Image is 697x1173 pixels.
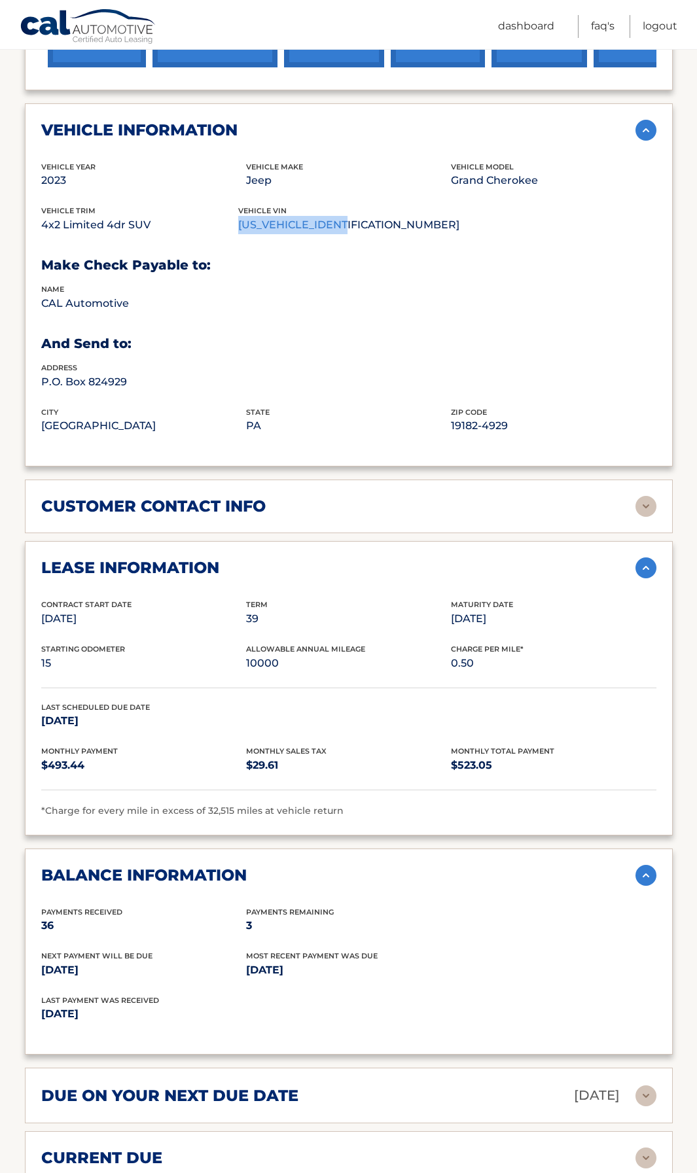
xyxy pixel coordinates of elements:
img: accordion-active.svg [635,557,656,578]
p: 4x2 Limited 4dr SUV [41,216,238,234]
a: Cal Automotive [20,9,157,46]
img: accordion-rest.svg [635,496,656,517]
p: 3 [246,917,451,935]
h3: And Send to: [41,336,656,352]
a: Logout [643,15,677,38]
img: accordion-rest.svg [635,1147,656,1168]
p: 36 [41,917,246,935]
p: $523.05 [451,756,656,775]
p: Grand Cherokee [451,171,656,190]
p: 39 [246,610,451,628]
img: accordion-rest.svg [635,1085,656,1106]
span: state [246,408,270,417]
p: Jeep [246,171,451,190]
p: [DATE] [41,961,246,979]
span: city [41,408,58,417]
span: *Charge for every mile in excess of 32,515 miles at vehicle return [41,805,344,816]
p: 2023 [41,171,246,190]
span: Most Recent Payment Was Due [246,951,378,960]
p: 15 [41,654,246,673]
p: CAL Automotive [41,294,246,313]
h2: current due [41,1148,162,1168]
p: [DATE] [574,1084,620,1107]
span: Maturity Date [451,600,513,609]
span: Term [246,600,268,609]
span: name [41,285,64,294]
h2: balance information [41,866,247,885]
span: vehicle make [246,162,303,171]
span: vehicle trim [41,206,96,215]
span: Monthly Sales Tax [246,746,327,756]
h2: customer contact info [41,497,266,516]
img: accordion-active.svg [635,865,656,886]
p: 0.50 [451,654,656,673]
p: $29.61 [246,756,451,775]
p: [US_VEHICLE_IDENTIFICATION_NUMBER] [238,216,459,234]
span: Monthly Total Payment [451,746,554,756]
span: Last Scheduled Due Date [41,703,150,712]
p: [DATE] [41,610,246,628]
p: 19182-4929 [451,417,656,435]
span: vehicle vin [238,206,287,215]
p: [DATE] [41,712,246,730]
h2: vehicle information [41,120,238,140]
span: Charge Per Mile* [451,644,524,654]
span: zip code [451,408,487,417]
span: address [41,363,77,372]
p: 10000 [246,654,451,673]
p: $493.44 [41,756,246,775]
h2: lease information [41,558,219,578]
p: [DATE] [246,961,451,979]
span: Starting Odometer [41,644,125,654]
a: Dashboard [498,15,554,38]
p: [DATE] [41,1005,349,1023]
p: [GEOGRAPHIC_DATA] [41,417,246,435]
p: P.O. Box 824929 [41,373,246,391]
span: Contract Start Date [41,600,132,609]
img: accordion-active.svg [635,120,656,141]
span: Monthly Payment [41,746,118,756]
h3: Make Check Payable to: [41,257,656,273]
span: vehicle Year [41,162,96,171]
span: Next Payment will be due [41,951,152,960]
span: Allowable Annual Mileage [246,644,365,654]
span: Last Payment was received [41,996,159,1005]
h2: due on your next due date [41,1086,298,1106]
span: Payments Remaining [246,907,334,917]
p: [DATE] [451,610,656,628]
span: vehicle model [451,162,514,171]
span: Payments Received [41,907,122,917]
p: PA [246,417,451,435]
a: FAQ's [591,15,615,38]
